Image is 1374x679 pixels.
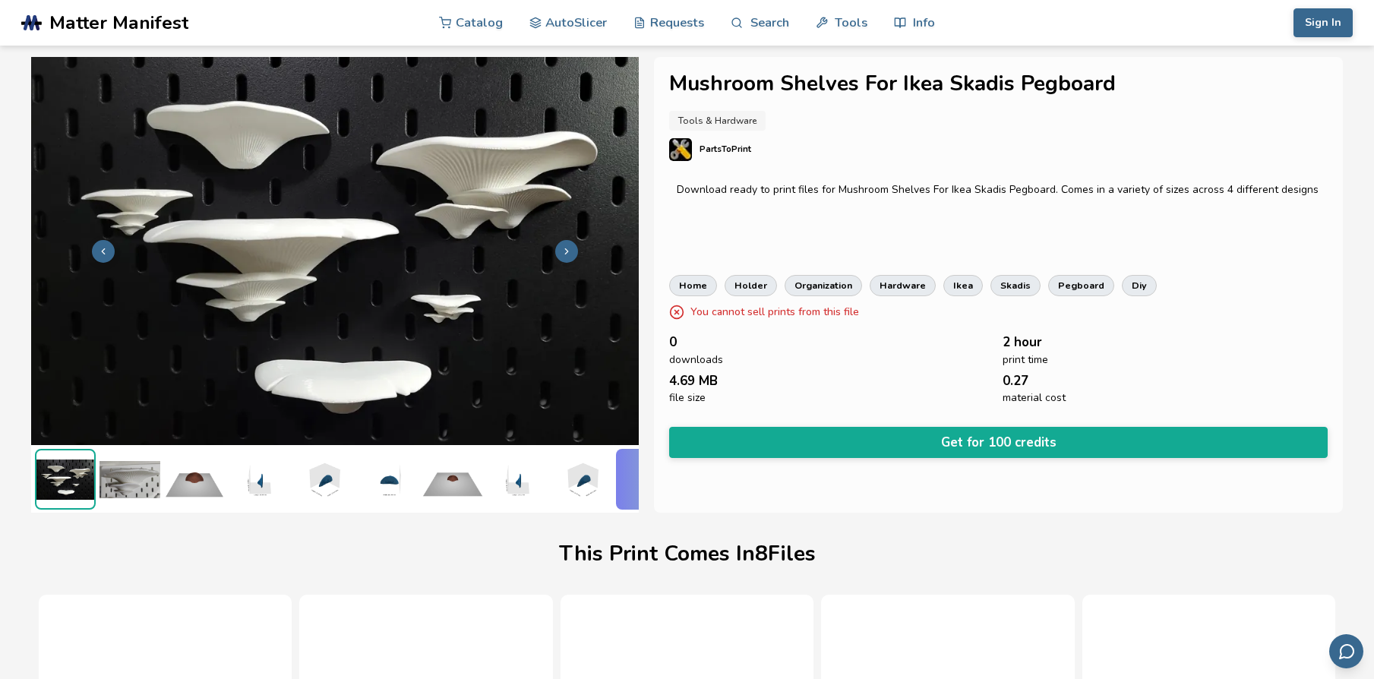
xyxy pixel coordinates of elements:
a: PartsToPrint's profilePartsToPrint [669,138,1328,176]
span: print time [1003,354,1048,366]
img: 4_3D_Dimensions [358,449,419,510]
span: Matter Manifest [49,12,188,33]
a: diy [1122,275,1157,296]
a: skadis [990,275,1041,296]
h1: Mushroom Shelves For Ikea Skadis Pegboard [669,72,1328,96]
h1: This Print Comes In 8 File s [559,542,816,566]
a: organization [785,275,862,296]
button: Get for 100 credits [669,427,1328,458]
img: 3_3D_Dimensions [487,449,548,510]
a: home [669,275,717,296]
a: holder [725,275,777,296]
a: hardware [870,275,936,296]
img: 3_3D_Dimensions [551,449,612,510]
img: PartsToPrint's profile [669,138,692,161]
img: 4_Print_Preview [164,449,225,510]
button: Sign In [1293,8,1353,37]
img: 3_Print_Preview [422,449,483,510]
span: material cost [1003,392,1066,404]
img: 4_3D_Dimensions [229,449,289,510]
button: Send feedback via email [1329,634,1363,668]
span: downloads [669,354,723,366]
a: ikea [943,275,983,296]
span: 2 hour [1003,335,1042,349]
p: Download ready to print files for Mushroom Shelves For Ikea Skadis Pegboard. Comes in a variety o... [677,184,1321,196]
a: Tools & Hardware [669,111,766,131]
span: file size [669,392,706,404]
span: 4.69 MB [669,374,718,388]
p: You cannot sell prints from this file [690,304,859,320]
p: PartsToPrint [700,141,751,157]
img: 4_3D_Dimensions [293,449,354,510]
span: 0 [669,335,677,349]
span: 0.27 [1003,374,1028,388]
a: pegboard [1048,275,1114,296]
